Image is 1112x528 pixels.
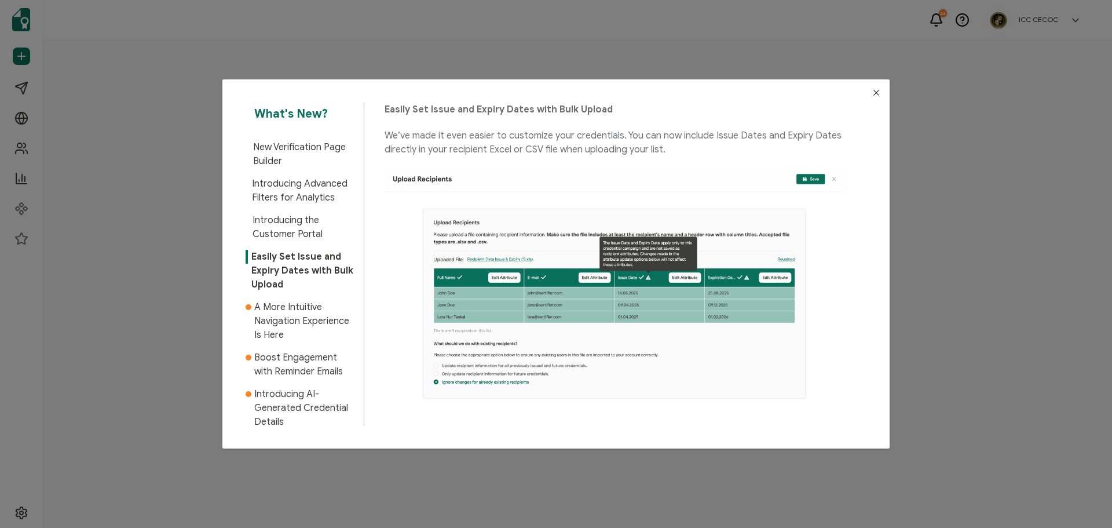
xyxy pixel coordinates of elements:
[385,104,613,115] strong: Easily Set Issue and Expiry Dates with Bulk Upload
[222,79,890,449] div: dialog
[252,177,355,205] span: Introducing Advanced Filters for Analytics
[251,250,356,292] span: Easily Set Issue and Expiry Dates with Bulk Upload
[253,140,355,168] span: New Verification Page Builder
[863,79,890,106] button: Close
[254,300,355,342] span: A More Intuitive Navigation Experience Is Here
[254,387,355,429] span: Introducing AI-Generated Credential Details
[246,105,355,123] span: What's New?
[385,130,842,155] span: We’ve made it even easier to customize your credentials. You can now include Issue Dates and Expi...
[253,213,355,241] span: Introducing the Customer Portal
[1054,472,1112,528] iframe: Chat Widget
[385,169,846,407] img: Issuer & Expiry Date Upload
[254,351,355,378] span: Boost Engagement with Reminder Emails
